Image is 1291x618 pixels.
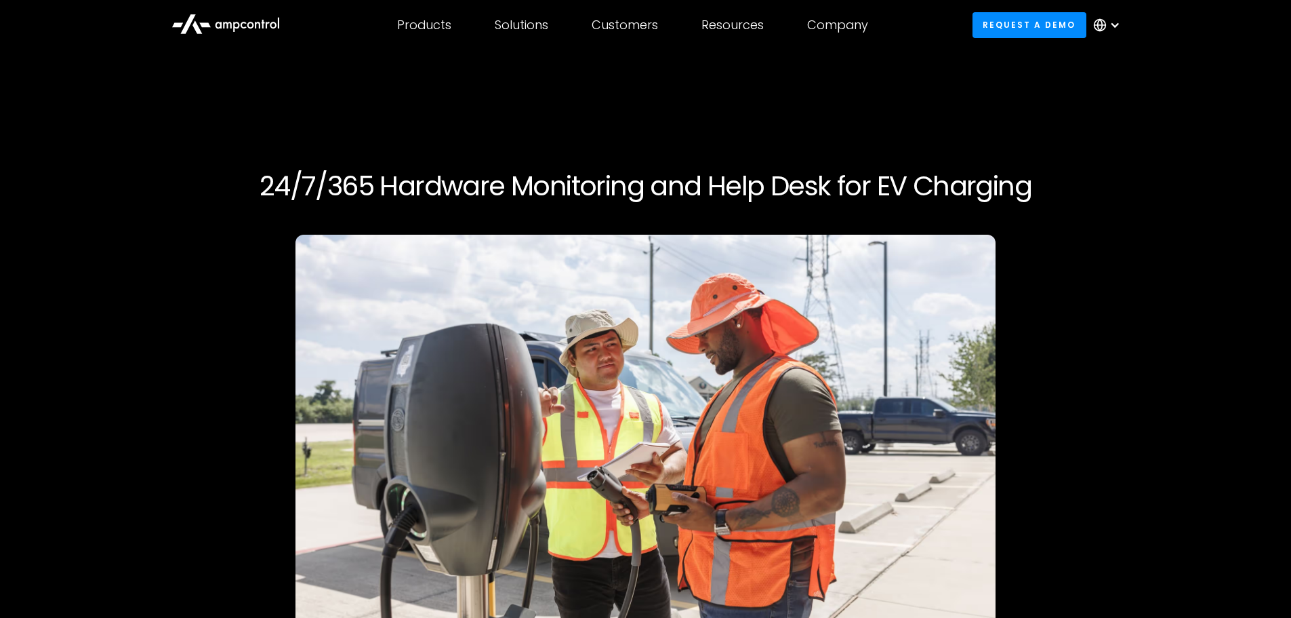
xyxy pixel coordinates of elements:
div: Products [397,18,451,33]
div: Solutions [495,18,548,33]
h1: 24/7/365 Hardware Monitoring and Help Desk for EV Charging [234,170,1058,202]
div: Company [807,18,868,33]
div: Customers [592,18,658,33]
div: Resources [701,18,764,33]
a: Request a demo [972,12,1086,37]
